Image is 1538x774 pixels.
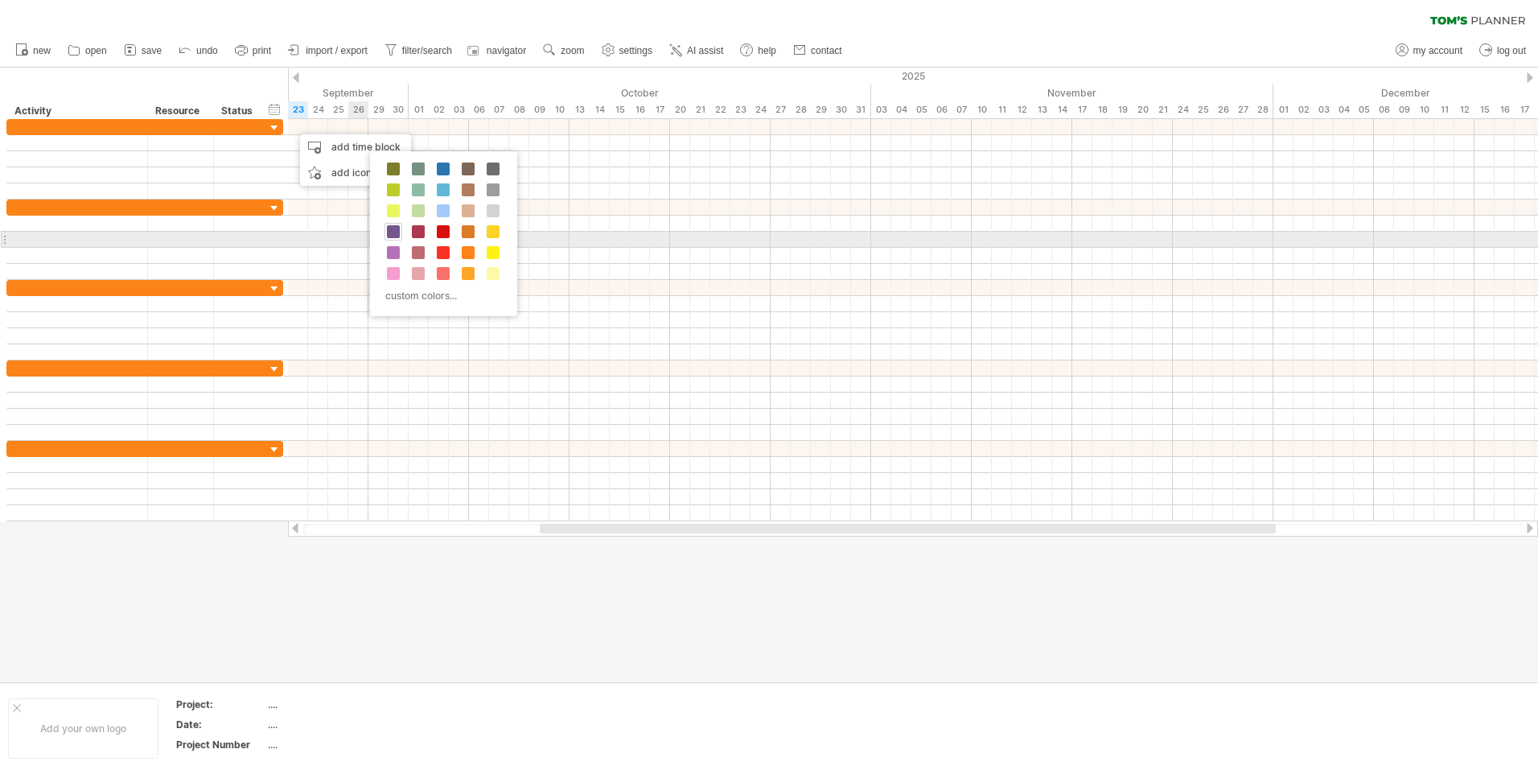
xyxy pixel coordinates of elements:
span: log out [1497,45,1526,56]
div: Monday, 10 November 2025 [972,101,992,118]
span: zoom [561,45,584,56]
div: Project Number [176,738,265,751]
div: Monday, 24 November 2025 [1173,101,1193,118]
div: Thursday, 11 December 2025 [1434,101,1454,118]
a: my account [1392,40,1467,61]
a: navigator [465,40,531,61]
div: Add your own logo [8,698,158,759]
div: .... [268,698,403,711]
div: Monday, 6 October 2025 [469,101,489,118]
div: Thursday, 23 October 2025 [730,101,750,118]
div: Monday, 3 November 2025 [871,101,891,118]
div: Thursday, 13 November 2025 [1032,101,1052,118]
span: undo [196,45,218,56]
a: undo [175,40,223,61]
div: Thursday, 30 October 2025 [831,101,851,118]
div: November 2025 [871,84,1273,101]
span: AI assist [687,45,723,56]
div: Tuesday, 7 October 2025 [489,101,509,118]
div: Tuesday, 9 December 2025 [1394,101,1414,118]
div: Thursday, 4 December 2025 [1334,101,1354,118]
div: Tuesday, 14 October 2025 [590,101,610,118]
div: Wednesday, 19 November 2025 [1112,101,1133,118]
a: settings [598,40,657,61]
div: Monday, 13 October 2025 [570,101,590,118]
div: Monday, 1 December 2025 [1273,101,1293,118]
a: print [231,40,276,61]
div: Wednesday, 3 December 2025 [1314,101,1334,118]
span: help [758,45,776,56]
span: save [142,45,162,56]
div: Friday, 24 October 2025 [750,101,771,118]
div: Tuesday, 4 November 2025 [891,101,911,118]
div: .... [268,718,403,731]
a: log out [1475,40,1531,61]
div: Thursday, 27 November 2025 [1233,101,1253,118]
div: Tuesday, 28 October 2025 [791,101,811,118]
div: Date: [176,718,265,731]
div: Friday, 10 October 2025 [549,101,570,118]
div: Tuesday, 18 November 2025 [1092,101,1112,118]
div: Monday, 27 October 2025 [771,101,791,118]
div: Friday, 3 October 2025 [449,101,469,118]
div: October 2025 [409,84,871,101]
div: Wednesday, 1 October 2025 [409,101,429,118]
div: custom colors... [378,285,504,307]
div: Status [221,103,257,119]
div: Thursday, 20 November 2025 [1133,101,1153,118]
div: Friday, 26 September 2025 [348,101,368,118]
a: help [736,40,781,61]
div: Thursday, 16 October 2025 [630,101,650,118]
div: add icon [300,160,411,186]
div: Tuesday, 23 September 2025 [288,101,308,118]
span: open [85,45,107,56]
a: open [64,40,112,61]
div: Tuesday, 16 December 2025 [1495,101,1515,118]
div: Thursday, 9 October 2025 [529,101,549,118]
span: contact [811,45,842,56]
span: new [33,45,51,56]
div: Friday, 12 December 2025 [1454,101,1474,118]
div: Tuesday, 30 September 2025 [389,101,409,118]
div: Wednesday, 12 November 2025 [1012,101,1032,118]
div: Friday, 21 November 2025 [1153,101,1173,118]
span: navigator [487,45,526,56]
div: .... [268,738,403,751]
a: import / export [284,40,372,61]
a: zoom [539,40,589,61]
a: contact [789,40,847,61]
div: Friday, 31 October 2025 [851,101,871,118]
div: Friday, 7 November 2025 [952,101,972,118]
div: Wednesday, 5 November 2025 [911,101,931,118]
div: Wednesday, 29 October 2025 [811,101,831,118]
div: Resource [155,103,204,119]
span: import / export [306,45,368,56]
span: my account [1413,45,1462,56]
div: Project: [176,698,265,711]
div: Monday, 17 November 2025 [1072,101,1092,118]
div: Thursday, 25 September 2025 [328,101,348,118]
div: Friday, 14 November 2025 [1052,101,1072,118]
div: Monday, 8 December 2025 [1374,101,1394,118]
div: Friday, 17 October 2025 [650,101,670,118]
div: Wednesday, 17 December 2025 [1515,101,1535,118]
div: Wednesday, 10 December 2025 [1414,101,1434,118]
div: Tuesday, 21 October 2025 [690,101,710,118]
span: settings [619,45,652,56]
div: Wednesday, 26 November 2025 [1213,101,1233,118]
div: Wednesday, 22 October 2025 [710,101,730,118]
div: add time block [300,134,411,160]
a: save [120,40,167,61]
span: print [253,45,271,56]
div: Wednesday, 15 October 2025 [610,101,630,118]
a: filter/search [380,40,457,61]
div: Monday, 20 October 2025 [670,101,690,118]
div: Tuesday, 11 November 2025 [992,101,1012,118]
div: Tuesday, 25 November 2025 [1193,101,1213,118]
div: Activity [14,103,138,119]
div: Monday, 29 September 2025 [368,101,389,118]
a: AI assist [665,40,728,61]
div: Wednesday, 8 October 2025 [509,101,529,118]
div: Monday, 15 December 2025 [1474,101,1495,118]
span: filter/search [402,45,452,56]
